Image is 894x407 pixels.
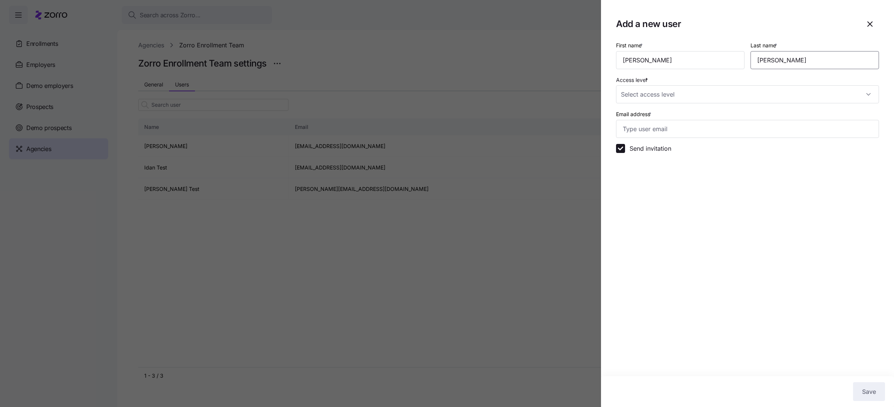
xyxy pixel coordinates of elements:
[625,144,671,153] label: Send invitation
[616,85,879,103] input: Select access level
[616,51,744,69] input: Type first name
[616,76,649,84] label: Access level
[616,18,858,30] h1: Add a new user
[862,387,876,396] span: Save
[616,120,879,138] input: Type user email
[616,110,653,118] label: Email address
[751,41,779,50] label: Last name
[853,382,885,401] button: Save
[751,51,879,69] input: Type last name
[616,41,644,50] label: First name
